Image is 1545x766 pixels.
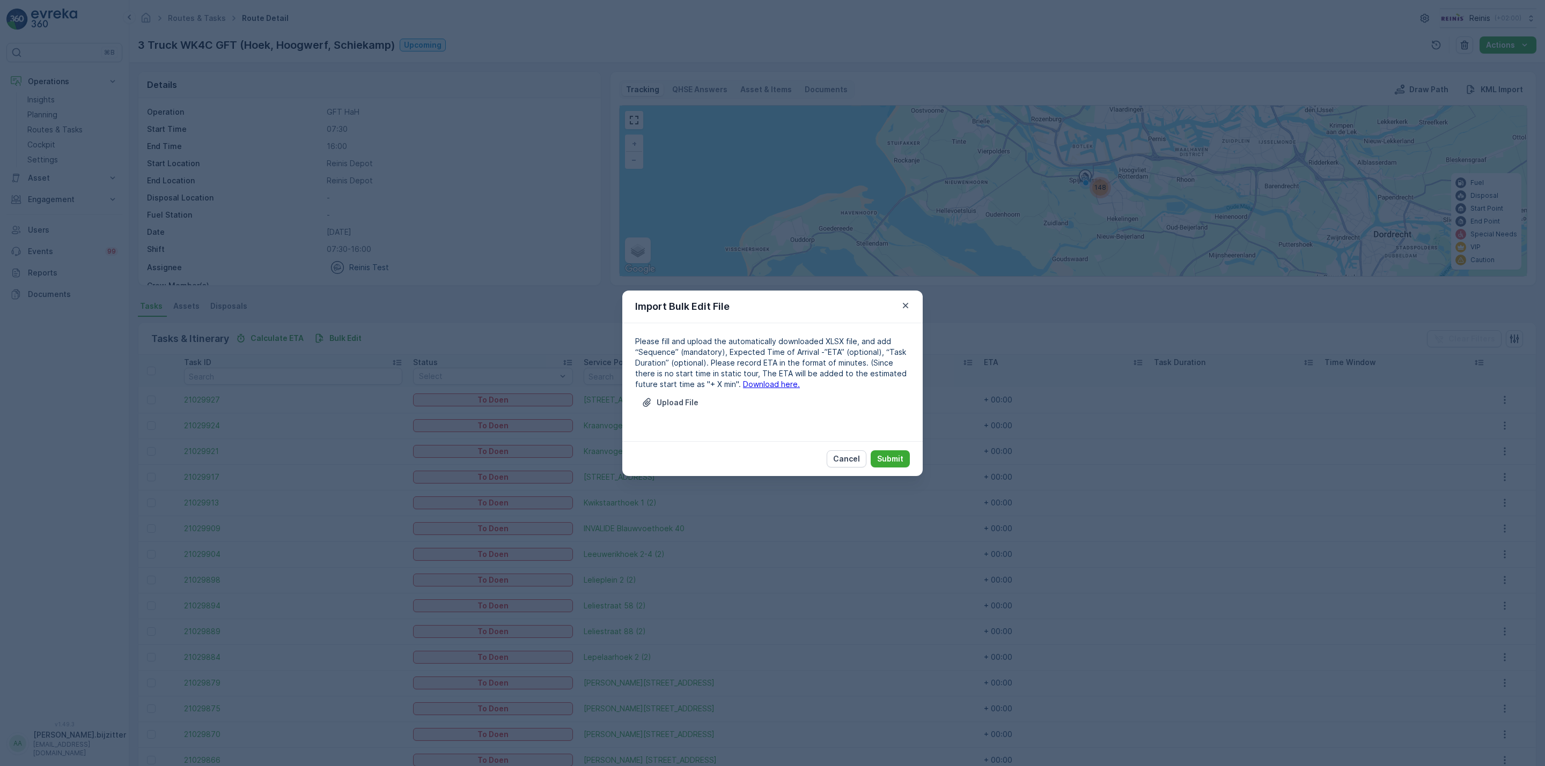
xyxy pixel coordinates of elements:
button: Submit [871,450,910,467]
p: Cancel [833,453,860,464]
p: Upload File [657,397,698,408]
p: Submit [877,453,903,464]
p: Please fill and upload the automatically downloaded XLSX file, and add “Sequence” (mandatory), Ex... [635,336,910,390]
p: Import Bulk Edit File [635,299,730,314]
button: Upload File [635,394,705,411]
button: Cancel [827,450,866,467]
a: Download here. [743,380,800,389]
